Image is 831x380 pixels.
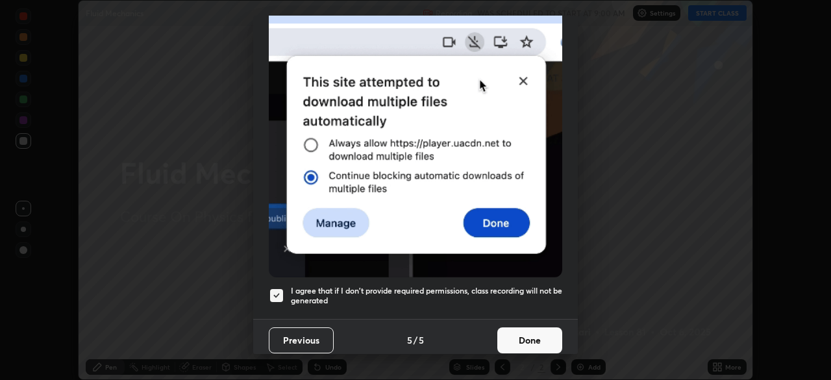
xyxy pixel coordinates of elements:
h4: / [414,333,417,347]
button: Previous [269,327,334,353]
h4: 5 [419,333,424,347]
h5: I agree that if I don't provide required permissions, class recording will not be generated [291,286,562,306]
h4: 5 [407,333,412,347]
button: Done [497,327,562,353]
